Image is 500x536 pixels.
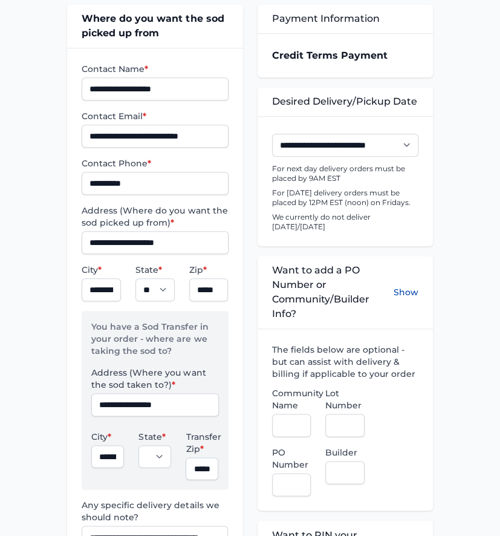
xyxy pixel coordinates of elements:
label: Zip [189,264,229,276]
p: For [DATE] delivery orders must be placed by 12PM EST (noon) on Fridays. [272,188,418,208]
span: Want to add a PO Number or Community/Builder Info? [272,263,394,321]
label: Any specific delivery details we should note? [82,499,228,523]
button: Show [394,263,418,321]
p: We currently do not deliver [DATE]/[DATE] [272,212,418,232]
label: City [82,264,121,276]
label: Contact Email [82,110,228,122]
label: Contact Phone [82,157,228,169]
label: Address (Where you want the sod taken to?) [91,367,218,391]
label: State [138,431,171,443]
label: City [91,431,124,443]
label: State [135,264,175,276]
p: For next day delivery orders must be placed by 9AM EST [272,164,418,183]
strong: Credit Terms Payment [272,50,388,61]
label: Community Name [272,387,311,411]
label: Lot Number [325,387,365,411]
label: Contact Name [82,63,228,75]
label: PO Number [272,446,311,471]
label: Builder [325,446,365,459]
label: Address (Where do you want the sod picked up from) [82,204,228,229]
div: Desired Delivery/Pickup Date [258,87,433,116]
label: The fields below are optional - but can assist with delivery & billing if applicable to your order [272,344,418,380]
p: You have a Sod Transfer in your order - where are we taking the sod to? [91,321,218,367]
div: Payment Information [258,4,433,33]
label: Transfer Zip [186,431,218,455]
div: Where do you want the sod picked up from [67,4,242,48]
